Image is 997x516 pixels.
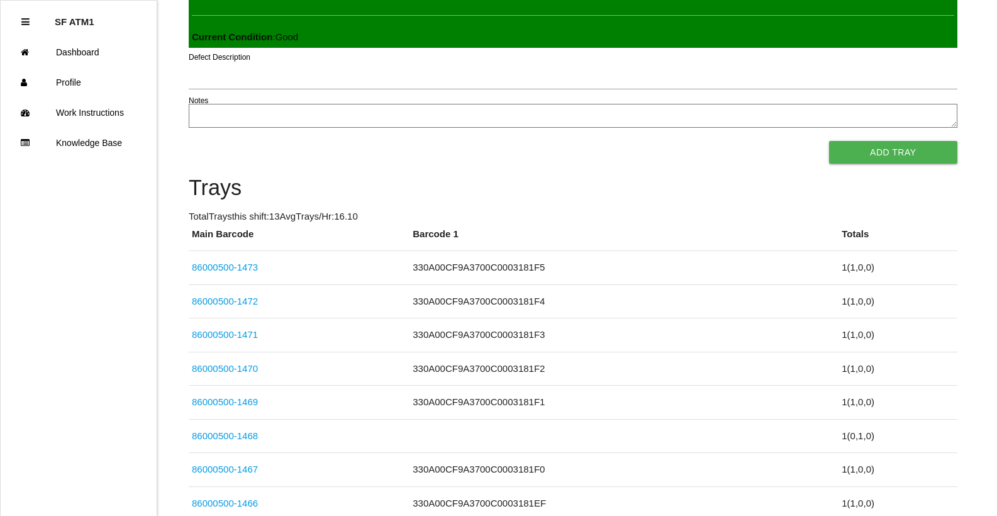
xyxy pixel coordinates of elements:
a: 86000500-1470 [192,363,258,374]
a: Knowledge Base [1,128,157,158]
span: : Good [192,31,298,42]
a: 86000500-1469 [192,396,258,407]
td: 330A00CF9A3700C0003181F5 [409,251,838,285]
td: 1 ( 1 , 0 , 0 ) [838,284,957,318]
td: 1 ( 1 , 0 , 0 ) [838,318,957,352]
a: Profile [1,67,157,98]
h4: Trays [189,176,957,200]
a: Work Instructions [1,98,157,128]
td: 1 ( 1 , 0 , 0 ) [838,251,957,285]
td: 330A00CF9A3700C0003181F3 [409,318,838,352]
th: Totals [838,227,957,251]
td: 1 ( 1 , 0 , 0 ) [838,386,957,420]
a: 86000500-1467 [192,464,258,474]
a: 86000500-1468 [192,430,258,441]
b: Current Condition [192,31,272,42]
td: 1 ( 1 , 0 , 0 ) [838,352,957,386]
td: 330A00CF9A3700C0003181F2 [409,352,838,386]
label: Notes [189,95,208,106]
td: 330A00CF9A3700C0003181F0 [409,453,838,487]
td: 1 ( 1 , 0 , 0 ) [838,453,957,487]
a: 86000500-1472 [192,296,258,306]
p: Total Trays this shift: 13 Avg Trays /Hr: 16.10 [189,210,957,224]
th: Main Barcode [189,227,409,251]
td: 330A00CF9A3700C0003181F1 [409,386,838,420]
td: 330A00CF9A3700C0003181F4 [409,284,838,318]
button: Add Tray [829,141,957,164]
a: 86000500-1471 [192,329,258,340]
a: 86000500-1466 [192,498,258,508]
th: Barcode 1 [409,227,838,251]
div: Close [21,7,30,37]
td: 1 ( 0 , 1 , 0 ) [838,419,957,453]
label: Defect Description [189,52,250,63]
a: Dashboard [1,37,157,67]
p: SF ATM1 [55,7,94,27]
a: 86000500-1473 [192,262,258,272]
